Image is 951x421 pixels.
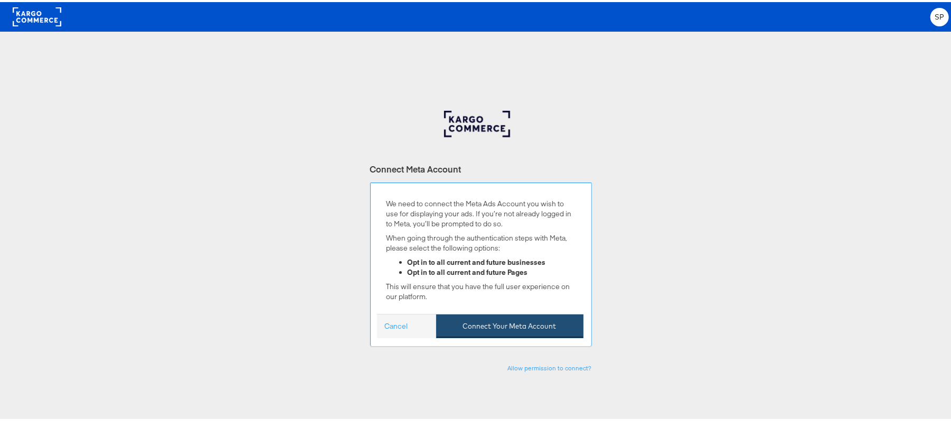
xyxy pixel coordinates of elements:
[436,312,583,336] button: Connect Your Meta Account
[408,255,546,265] strong: Opt in to all current and future businesses
[508,362,592,370] a: Allow permission to connect?
[387,197,576,226] p: We need to connect the Meta Ads Account you wish to use for displaying your ads. If you’re not al...
[387,231,576,251] p: When going through the authentication steps with Meta, please select the following options:
[935,12,945,18] span: SP
[387,280,576,299] p: This will ensure that you have the full user experience on our platform.
[408,265,528,275] strong: Opt in to all current and future Pages
[385,319,408,329] a: Cancel
[370,161,592,173] div: Connect Meta Account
